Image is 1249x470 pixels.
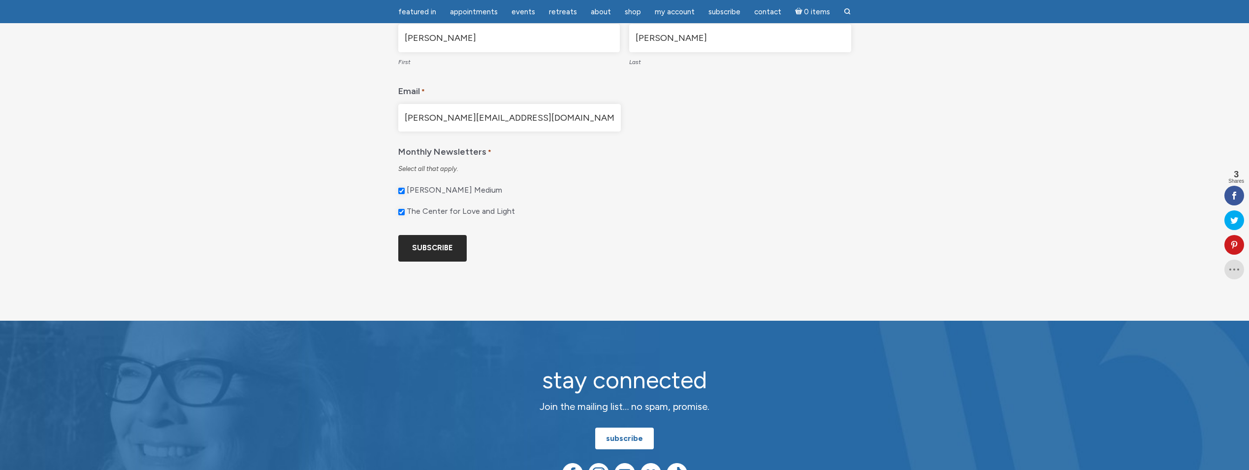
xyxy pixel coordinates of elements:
span: 0 items [804,8,830,16]
span: Shares [1228,179,1244,184]
span: 3 [1228,170,1244,179]
a: Retreats [543,2,583,22]
label: The Center for Love and Light [407,206,515,217]
span: About [591,7,611,16]
label: Email [398,79,425,100]
label: First [398,52,620,70]
span: Subscribe [708,7,740,16]
a: Contact [748,2,787,22]
span: My Account [655,7,695,16]
legend: Monthly Newsletters [398,139,851,161]
div: Select all that apply. [398,165,851,173]
span: Events [512,7,535,16]
span: Shop [625,7,641,16]
a: About [585,2,617,22]
label: Last [629,52,851,70]
a: Events [506,2,541,22]
a: Appointments [444,2,504,22]
a: Subscribe [703,2,746,22]
span: Contact [754,7,781,16]
input: Subscribe [398,235,467,261]
a: Cart0 items [789,1,836,22]
i: Cart [795,7,804,16]
p: Join the mailing list… no spam, promise. [450,399,800,414]
a: subscribe [595,428,654,449]
label: [PERSON_NAME] Medium [407,185,502,196]
span: Retreats [549,7,577,16]
h2: stay connected [450,367,800,393]
a: My Account [649,2,701,22]
a: Shop [619,2,647,22]
span: Appointments [450,7,498,16]
a: featured in [392,2,442,22]
span: featured in [398,7,436,16]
